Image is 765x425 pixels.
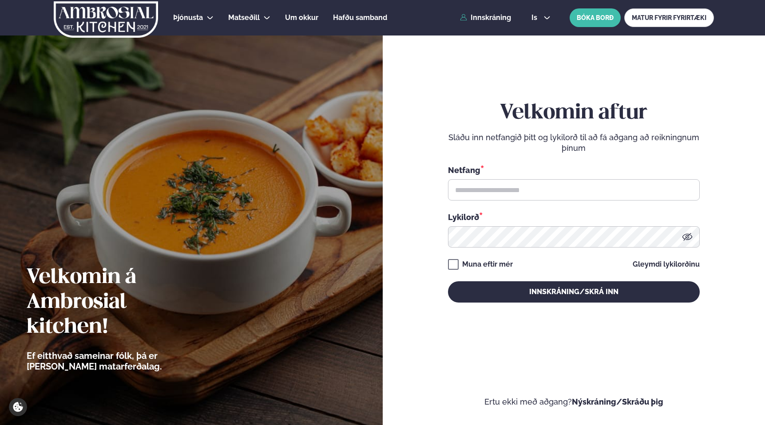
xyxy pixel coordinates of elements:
p: Ef eitthvað sameinar fólk, þá er [PERSON_NAME] matarferðalag. [27,350,211,372]
span: Um okkur [285,13,318,22]
button: Innskráning/Skrá inn [448,281,700,303]
h2: Velkomin á Ambrosial kitchen! [27,265,211,340]
img: logo [53,1,159,38]
button: BÓKA BORÐ [570,8,621,27]
a: Hafðu samband [333,12,387,23]
div: Netfang [448,164,700,176]
a: Matseðill [228,12,260,23]
a: Um okkur [285,12,318,23]
a: Cookie settings [9,398,27,416]
a: Þjónusta [173,12,203,23]
span: is [531,14,540,21]
span: Þjónusta [173,13,203,22]
a: Innskráning [460,14,511,22]
span: Matseðill [228,13,260,22]
span: Hafðu samband [333,13,387,22]
a: MATUR FYRIR FYRIRTÆKI [624,8,714,27]
a: Gleymdi lykilorðinu [633,261,700,268]
p: Sláðu inn netfangið þitt og lykilorð til að fá aðgang að reikningnum þínum [448,132,700,153]
div: Lykilorð [448,211,700,223]
a: Nýskráning/Skráðu þig [572,397,663,406]
p: Ertu ekki með aðgang? [409,397,739,407]
button: is [524,14,558,21]
h2: Velkomin aftur [448,101,700,126]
